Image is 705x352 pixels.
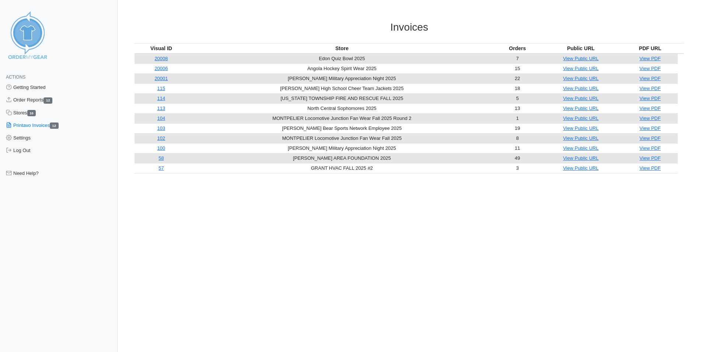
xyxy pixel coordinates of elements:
a: 20001 [154,76,168,81]
td: 1 [496,113,539,123]
td: [PERSON_NAME] High School Cheer Team Jackets 2025 [188,83,496,93]
td: 8 [496,133,539,143]
a: 20008 [154,56,168,61]
a: View PDF [639,115,661,121]
a: 103 [157,125,165,131]
a: View Public URL [563,106,599,111]
a: View PDF [639,66,661,71]
a: 58 [159,155,164,161]
td: [US_STATE] TOWNSHIP FIRE AND RESCUE FALL 2025 [188,93,496,103]
td: [PERSON_NAME] Military Appreciation Night 2025 [188,73,496,83]
a: View PDF [639,76,661,81]
a: 102 [157,135,165,141]
a: 114 [157,96,165,101]
a: View Public URL [563,96,599,101]
a: 104 [157,115,165,121]
td: 7 [496,54,539,64]
td: Edon Quiz Bowl 2025 [188,54,496,64]
a: View Public URL [563,86,599,91]
td: 18 [496,83,539,93]
span: 12 [44,97,52,104]
td: [PERSON_NAME] Bear Sports Network Employee 2025 [188,123,496,133]
a: View Public URL [563,135,599,141]
span: 12 [50,122,59,129]
a: View PDF [639,155,661,161]
td: 49 [496,153,539,163]
td: 3 [496,163,539,173]
a: 115 [157,86,165,91]
th: Public URL [539,43,623,54]
th: Visual ID [135,43,188,54]
a: View PDF [639,145,661,151]
a: View PDF [639,86,661,91]
a: View Public URL [563,56,599,61]
a: View Public URL [563,66,599,71]
th: Store [188,43,496,54]
td: North Central Sophomores 2025 [188,103,496,113]
td: [PERSON_NAME] Military Appreciation Night 2025 [188,143,496,153]
a: View Public URL [563,125,599,131]
td: 15 [496,63,539,73]
td: 13 [496,103,539,113]
td: 22 [496,73,539,83]
a: 57 [159,165,164,171]
a: 20006 [154,66,168,71]
a: View PDF [639,106,661,111]
a: View Public URL [563,115,599,121]
a: View Public URL [563,145,599,151]
td: Angola Hockey Spirit Wear 2025 [188,63,496,73]
a: 113 [157,106,165,111]
span: Actions [6,75,25,80]
h3: Invoices [135,21,684,34]
td: MONTPELIER Locomotive Junction Fan Wear Fall 2025 [188,133,496,143]
span: 16 [27,110,36,116]
a: View PDF [639,135,661,141]
a: View PDF [639,165,661,171]
a: View Public URL [563,155,599,161]
a: View Public URL [563,165,599,171]
td: [PERSON_NAME] AREA FOUNDATION 2025 [188,153,496,163]
td: 5 [496,93,539,103]
th: Orders [496,43,539,54]
a: View Public URL [563,76,599,81]
a: View PDF [639,56,661,61]
th: PDF URL [623,43,678,54]
td: 11 [496,143,539,153]
td: 19 [496,123,539,133]
td: GRANT HVAC FALL 2025 #2 [188,163,496,173]
td: MONTPELIER Locomotive Junction Fan Wear Fall 2025 Round 2 [188,113,496,123]
a: 100 [157,145,165,151]
a: View PDF [639,96,661,101]
a: View PDF [639,125,661,131]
